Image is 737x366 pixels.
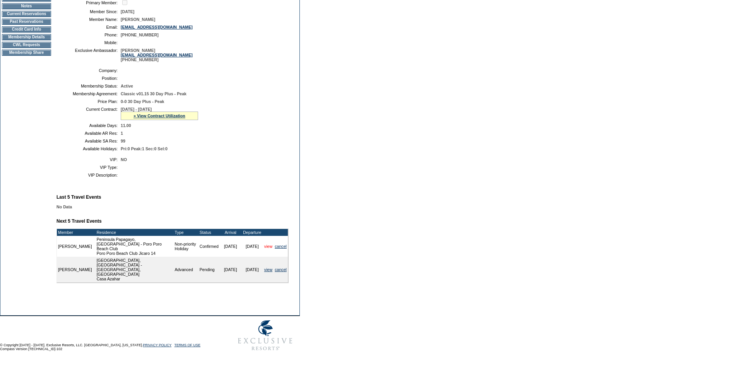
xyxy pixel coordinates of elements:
[57,229,93,236] td: Member
[275,267,287,272] a: cancel
[60,84,118,88] td: Membership Status:
[60,25,118,29] td: Email:
[2,11,51,17] td: Current Reservations
[60,17,118,22] td: Member Name:
[60,146,118,151] td: Available Holidays:
[241,257,263,282] td: [DATE]
[121,99,164,104] span: 0-0 30 Day Plus - Peak
[60,91,118,96] td: Membership Agreement:
[121,84,133,88] span: Active
[96,229,174,236] td: Residence
[121,157,127,162] span: NO
[56,218,102,224] b: Next 5 Travel Events
[60,40,118,45] td: Mobile:
[121,53,193,57] a: [EMAIL_ADDRESS][DOMAIN_NAME]
[2,42,51,48] td: CWL Requests
[220,236,241,257] td: [DATE]
[174,343,201,347] a: TERMS OF USE
[121,131,123,136] span: 1
[241,229,263,236] td: Departure
[2,19,51,25] td: Past Reservations
[60,99,118,104] td: Price Plan:
[231,316,300,355] img: Exclusive Resorts
[96,257,174,282] td: [GEOGRAPHIC_DATA], [GEOGRAPHIC_DATA] - [GEOGRAPHIC_DATA], [GEOGRAPHIC_DATA] Casa Azahar
[121,17,155,22] span: [PERSON_NAME]
[275,244,287,249] a: cancel
[60,139,118,143] td: Available SA Res:
[96,236,174,257] td: Peninsula Papagayo, [GEOGRAPHIC_DATA] - Poro Poro Beach Club Poro Poro Beach Club Jicaro 14
[121,9,134,14] span: [DATE]
[60,173,118,177] td: VIP Description:
[60,68,118,73] td: Company:
[264,267,272,272] a: view
[220,257,241,282] td: [DATE]
[60,9,118,14] td: Member Since:
[57,257,93,282] td: [PERSON_NAME]
[56,194,101,200] b: Last 5 Travel Events
[198,236,220,257] td: Confirmed
[220,229,241,236] td: Arrival
[174,229,198,236] td: Type
[198,257,220,282] td: Pending
[60,165,118,170] td: VIP Type:
[121,146,168,151] span: Pri:0 Peak:1 Sec:0 Sel:0
[2,34,51,40] td: Membership Details
[143,343,171,347] a: PRIVACY POLICY
[121,139,125,143] span: 99
[57,236,93,257] td: [PERSON_NAME]
[56,204,295,209] div: No Data
[60,76,118,81] td: Position:
[2,3,51,9] td: Notes
[60,131,118,136] td: Available AR Res:
[2,26,51,33] td: Credit Card Info
[60,107,118,120] td: Current Contract:
[121,91,186,96] span: Classic v01.15 30 Day Plus - Peak
[121,33,159,37] span: [PHONE_NUMBER]
[241,236,263,257] td: [DATE]
[121,123,131,128] span: 11.00
[198,229,220,236] td: Status
[60,157,118,162] td: VIP:
[60,48,118,62] td: Exclusive Ambassador:
[60,33,118,37] td: Phone:
[121,48,193,62] span: [PERSON_NAME] [PHONE_NUMBER]
[2,50,51,56] td: Membership Share
[60,123,118,128] td: Available Days:
[121,107,152,112] span: [DATE] - [DATE]
[264,244,272,249] a: view
[174,236,198,257] td: Non-priority Holiday
[174,257,198,282] td: Advanced
[121,25,193,29] a: [EMAIL_ADDRESS][DOMAIN_NAME]
[133,113,185,118] a: » View Contract Utilization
